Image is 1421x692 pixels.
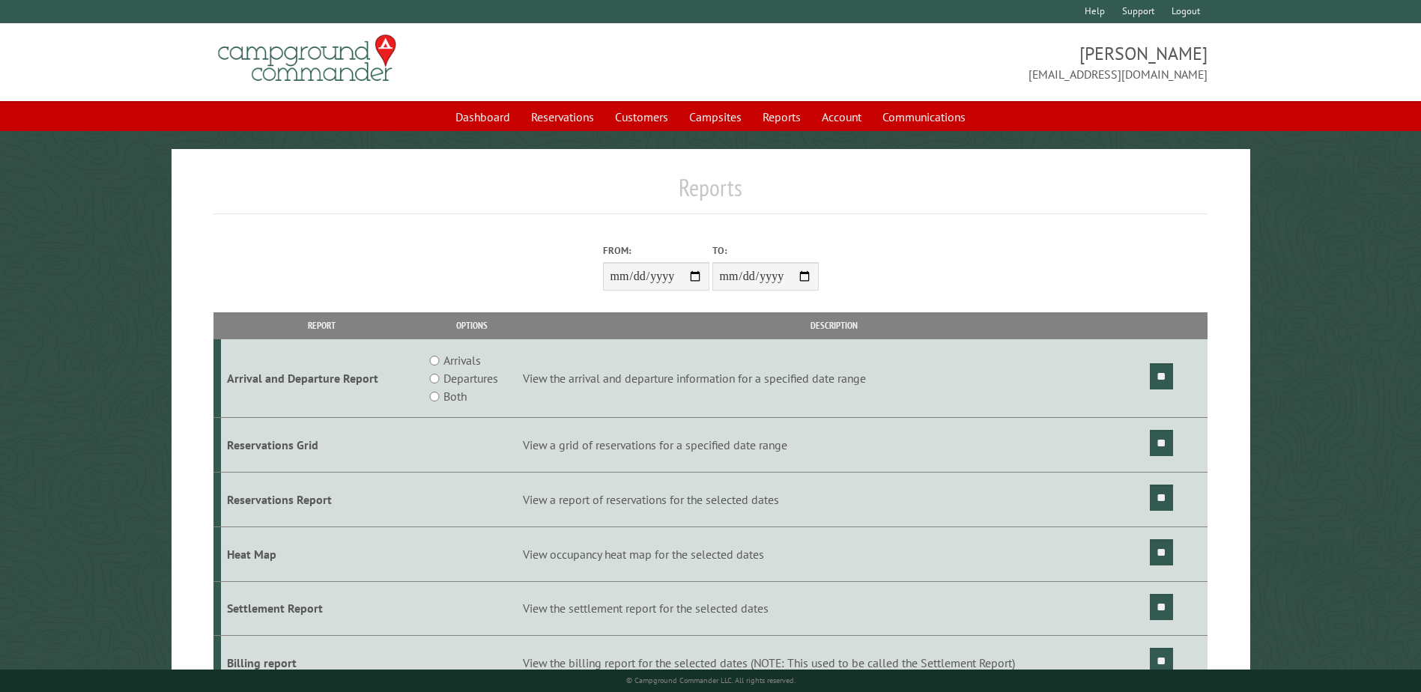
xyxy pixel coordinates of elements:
td: Arrival and Departure Report [221,339,422,418]
a: Account [813,103,870,131]
label: To: [712,243,819,258]
a: Communications [873,103,975,131]
td: View occupancy heat map for the selected dates [521,526,1148,581]
th: Description [521,312,1148,339]
td: Heat Map [221,526,422,581]
td: Reservations Grid [221,418,422,473]
th: Options [422,312,520,339]
td: View a grid of reservations for a specified date range [521,418,1148,473]
th: Report [221,312,422,339]
h1: Reports [213,173,1207,214]
label: Both [443,387,467,405]
td: Billing report [221,636,422,691]
a: Reports [754,103,810,131]
label: Arrivals [443,351,481,369]
a: Customers [606,103,677,131]
td: View the arrival and departure information for a specified date range [521,339,1148,418]
label: From: [603,243,709,258]
a: Dashboard [446,103,519,131]
td: View the settlement report for the selected dates [521,581,1148,636]
small: © Campground Commander LLC. All rights reserved. [626,676,796,685]
td: View a report of reservations for the selected dates [521,472,1148,526]
span: [PERSON_NAME] [EMAIL_ADDRESS][DOMAIN_NAME] [711,41,1208,83]
a: Reservations [522,103,603,131]
img: Campground Commander [213,29,401,88]
a: Campsites [680,103,751,131]
label: Departures [443,369,498,387]
td: Settlement Report [221,581,422,636]
td: Reservations Report [221,472,422,526]
td: View the billing report for the selected dates (NOTE: This used to be called the Settlement Report) [521,636,1148,691]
